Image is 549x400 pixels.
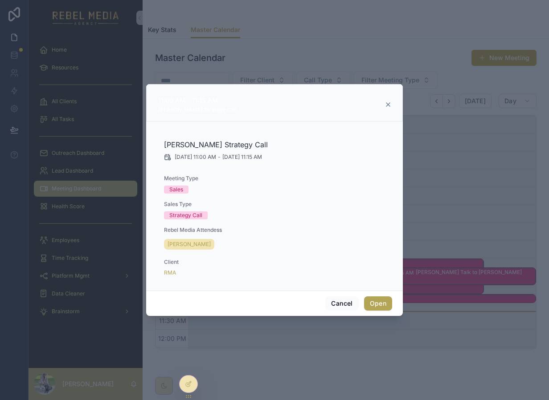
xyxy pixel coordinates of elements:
[164,259,292,266] span: Client
[164,139,292,150] h2: [PERSON_NAME] Strategy Call
[364,296,392,311] button: Open
[169,186,183,194] div: Sales
[158,95,237,106] div: 11:00 AM – 11:15 AM
[218,154,221,161] span: -
[158,106,237,113] div: [PERSON_NAME] Strategy Call
[164,269,176,276] a: RMA
[168,241,211,248] span: [PERSON_NAME]
[169,211,202,219] div: Strategy Call
[175,154,216,161] span: [DATE] 11:00 AM
[164,239,214,250] a: [PERSON_NAME]
[325,296,358,311] button: Cancel
[164,175,292,182] span: Meeting Type
[157,95,237,114] div: 11:00 AM – 11:15 AM[PERSON_NAME] Strategy Call
[164,226,292,234] span: Rebel Media Attendess
[164,201,292,208] span: Sales Type
[222,154,262,161] span: [DATE] 11:15 AM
